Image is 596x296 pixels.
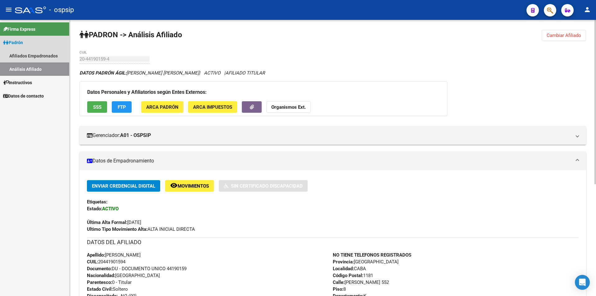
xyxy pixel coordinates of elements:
[79,70,199,76] span: [PERSON_NAME] [PERSON_NAME]
[120,132,151,139] strong: A01 - OSPSIP
[333,266,354,271] strong: Localidad:
[87,266,112,271] strong: Documento:
[3,79,32,86] span: Instructivos
[5,6,12,13] mat-icon: menu
[87,273,115,278] strong: Nacionalidad:
[3,93,44,99] span: Datos de contacto
[333,252,411,258] strong: NO TIENE TELEFONOS REGISTRADOS
[93,104,102,110] span: SSS
[333,259,399,265] span: [GEOGRAPHIC_DATA]
[112,101,132,113] button: FTP
[3,39,23,46] span: Padrón
[87,280,132,285] span: 0 - Titular
[87,252,141,258] span: [PERSON_NAME]
[266,101,311,113] button: Organismos Ext.
[178,183,209,189] span: Movimientos
[584,6,591,13] mat-icon: person
[333,273,373,278] span: 1181
[146,104,178,110] span: ARCA Padrón
[87,259,125,265] span: 20441901594
[87,238,579,247] h3: DATOS DEL AFILIADO
[79,30,182,39] strong: PADRON -> Análisis Afiliado
[333,286,346,292] span: 8
[87,220,127,225] strong: Última Alta Formal:
[219,180,308,192] button: Sin Certificado Discapacidad
[87,286,113,292] strong: Estado Civil:
[193,104,232,110] span: ARCA Impuestos
[87,220,141,225] span: [DATE]
[79,70,126,76] strong: DATOS PADRÓN ÁGIL:
[92,183,155,189] span: Enviar Credencial Digital
[118,104,126,110] span: FTP
[87,226,195,232] span: ALTA INICIAL DIRECTA
[87,88,440,97] h3: Datos Personales y Afiliatorios según Entes Externos:
[49,3,74,17] span: - ospsip
[542,30,586,41] button: Cambiar Afiliado
[102,206,119,212] strong: ACTIVO
[79,70,265,76] i: | ACTIVO |
[87,252,105,258] strong: Apellido:
[141,101,183,113] button: ARCA Padrón
[333,266,366,271] span: CABA
[87,199,107,205] strong: Etiquetas:
[87,280,112,285] strong: Parentesco:
[87,226,147,232] strong: Ultimo Tipo Movimiento Alta:
[87,266,187,271] span: DU - DOCUMENTO UNICO 44190159
[3,26,35,33] span: Firma Express
[170,182,178,189] mat-icon: remove_red_eye
[87,286,128,292] span: Soltero
[231,183,303,189] span: Sin Certificado Discapacidad
[271,104,306,110] strong: Organismos Ext.
[333,286,343,292] strong: Piso:
[333,273,363,278] strong: Código Postal:
[79,152,586,170] mat-expansion-panel-header: Datos de Empadronamiento
[87,273,160,278] span: [GEOGRAPHIC_DATA]
[79,126,586,145] mat-expansion-panel-header: Gerenciador:A01 - OSPSIP
[333,280,389,285] span: [PERSON_NAME] 552
[87,259,98,265] strong: CUIL:
[87,157,571,164] mat-panel-title: Datos de Empadronamiento
[575,275,590,290] div: Open Intercom Messenger
[333,259,354,265] strong: Provincia:
[188,101,237,113] button: ARCA Impuestos
[547,33,581,38] span: Cambiar Afiliado
[225,70,265,76] span: AFILIADO TITULAR
[87,132,571,139] mat-panel-title: Gerenciador:
[333,280,345,285] strong: Calle:
[165,180,214,192] button: Movimientos
[87,101,107,113] button: SSS
[87,206,102,212] strong: Estado:
[87,180,160,192] button: Enviar Credencial Digital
